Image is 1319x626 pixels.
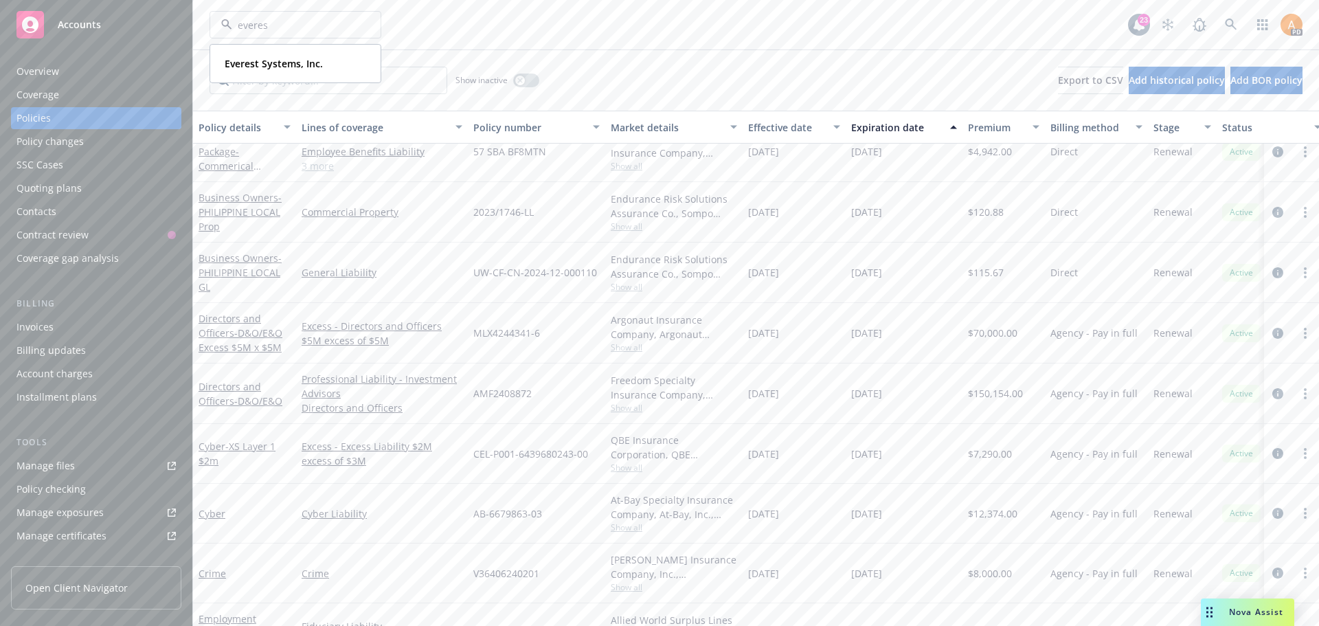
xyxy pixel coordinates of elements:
[199,326,282,354] span: - D&O/E&O Excess $5M x $5M
[962,111,1045,144] button: Premium
[1228,206,1255,219] span: Active
[199,507,225,520] a: Cyber
[1228,567,1255,579] span: Active
[611,192,737,221] div: Endurance Risk Solutions Assurance Co., Sompo International, Lacson & Lacson Insurance Brokers, I...
[611,493,737,522] div: At-Bay Specialty Insurance Company, At-Bay, Inc., Limit
[1228,388,1255,400] span: Active
[748,120,825,135] div: Effective date
[851,506,882,521] span: [DATE]
[16,339,86,361] div: Billing updates
[611,281,737,293] span: Show all
[199,191,282,233] a: Business Owners
[851,326,882,340] span: [DATE]
[302,144,462,159] a: Employee Benefits Liability
[11,525,181,547] a: Manage certificates
[302,401,462,415] a: Directors and Officers
[1230,74,1303,87] span: Add BOR policy
[748,506,779,521] span: [DATE]
[1148,111,1217,144] button: Stage
[11,502,181,524] span: Manage exposures
[11,5,181,44] a: Accounts
[748,144,779,159] span: [DATE]
[11,363,181,385] a: Account charges
[11,386,181,408] a: Installment plans
[58,19,101,30] span: Accounts
[846,111,962,144] button: Expiration date
[1153,386,1193,401] span: Renewal
[473,386,532,401] span: AMF2408872
[473,205,534,219] span: 2023/1746-LL
[748,265,779,280] span: [DATE]
[199,440,275,467] a: Cyber
[968,144,1012,159] span: $4,942.00
[1228,327,1255,339] span: Active
[748,326,779,340] span: [DATE]
[1297,144,1314,160] a: more
[1281,14,1303,36] img: photo
[968,386,1023,401] span: $150,154.00
[1297,445,1314,462] a: more
[16,525,106,547] div: Manage certificates
[25,581,128,595] span: Open Client Navigator
[1058,74,1123,87] span: Export to CSV
[16,224,89,246] div: Contract review
[16,316,54,338] div: Invoices
[611,581,737,593] span: Show all
[851,144,882,159] span: [DATE]
[11,297,181,311] div: Billing
[743,111,846,144] button: Effective date
[302,159,462,173] a: 3 more
[1270,385,1286,402] a: circleInformation
[1050,120,1127,135] div: Billing method
[1228,267,1255,279] span: Active
[1270,144,1286,160] a: circleInformation
[199,191,282,233] span: - PHILIPPINE LOCAL Prop
[851,205,882,219] span: [DATE]
[16,502,104,524] div: Manage exposures
[473,566,539,581] span: V36406240201
[1270,204,1286,221] a: circleInformation
[1153,120,1196,135] div: Stage
[1230,67,1303,94] button: Add BOR policy
[1153,205,1193,219] span: Renewal
[16,107,51,129] div: Policies
[199,251,282,293] span: - PHILIPPINE LOCAL GL
[748,205,779,219] span: [DATE]
[611,313,737,342] div: Argonaut Insurance Company, Argonaut Insurance Company (Argo)
[11,247,181,269] a: Coverage gap analysis
[473,506,542,521] span: AB-6679863-03
[11,455,181,477] a: Manage files
[1050,386,1138,401] span: Agency - Pay in full
[234,394,282,407] span: - D&O/E&O
[11,154,181,176] a: SSC Cases
[1228,507,1255,519] span: Active
[11,177,181,199] a: Quoting plans
[1050,326,1138,340] span: Agency - Pay in full
[968,326,1017,340] span: $70,000.00
[851,386,882,401] span: [DATE]
[225,57,323,70] strong: Everest Systems, Inc.
[199,251,282,293] a: Business Owners
[199,380,282,407] a: Directors and Officers
[605,111,743,144] button: Market details
[611,552,737,581] div: [PERSON_NAME] Insurance Company, Inc., [PERSON_NAME] Group
[16,455,75,477] div: Manage files
[16,177,82,199] div: Quoting plans
[1217,11,1245,38] a: Search
[16,363,93,385] div: Account charges
[11,339,181,361] a: Billing updates
[611,522,737,533] span: Show all
[1050,506,1138,521] span: Agency - Pay in full
[611,373,737,402] div: Freedom Specialty Insurance Company, Scottsdale Insurance Company (Nationwide), RT Specialty Insu...
[968,506,1017,521] span: $12,374.00
[1153,265,1193,280] span: Renewal
[1050,447,1138,461] span: Agency - Pay in full
[11,548,181,570] a: Manage BORs
[1186,11,1213,38] a: Report a Bug
[1297,385,1314,402] a: more
[468,111,605,144] button: Policy number
[851,447,882,461] span: [DATE]
[11,316,181,338] a: Invoices
[16,386,97,408] div: Installment plans
[11,436,181,449] div: Tools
